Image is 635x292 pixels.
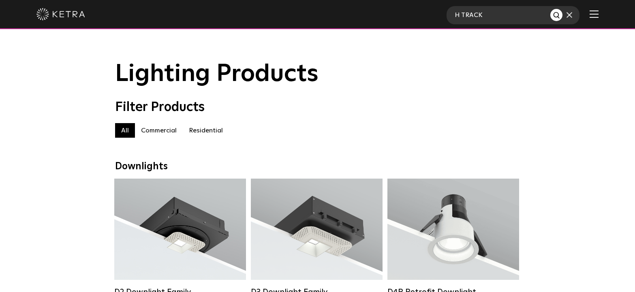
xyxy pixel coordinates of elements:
[590,10,599,18] img: Hamburger%20Nav.svg
[553,11,561,20] img: search button
[183,123,229,138] label: Residential
[567,12,572,18] img: close search form
[115,123,135,138] label: All
[115,62,319,86] span: Lighting Products
[550,9,562,21] button: Search
[135,123,183,138] label: Commercial
[36,8,85,20] img: ketra-logo-2019-white
[115,161,520,173] div: Downlights
[115,100,520,115] div: Filter Products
